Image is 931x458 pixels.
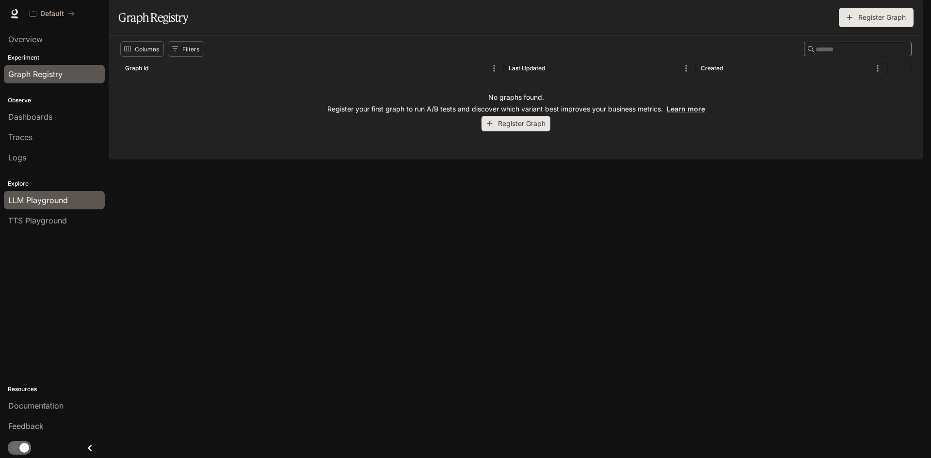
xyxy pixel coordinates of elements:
div: Graph Id [125,64,148,72]
button: Sort [149,61,164,76]
button: Register Graph [839,8,914,27]
h1: Graph Registry [118,8,188,27]
p: Default [40,10,64,18]
button: Select columns [120,41,164,57]
p: No graphs found. [488,93,544,102]
button: Show filters [168,41,204,57]
button: Sort [546,61,561,76]
div: Search [804,42,912,56]
button: All workspaces [25,4,79,23]
button: Register Graph [482,116,550,132]
div: Last Updated [509,64,545,72]
p: Register your first graph to run A/B tests and discover which variant best improves your business... [327,104,705,114]
button: Menu [487,61,501,76]
a: Learn more [667,105,705,113]
button: Menu [679,61,693,76]
button: Sort [724,61,738,76]
button: Menu [870,61,885,76]
div: Created [701,64,723,72]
